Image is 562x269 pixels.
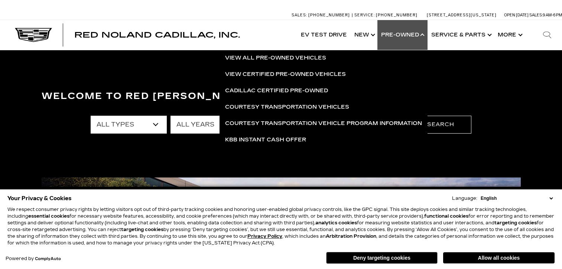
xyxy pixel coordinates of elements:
[308,13,350,17] span: [PHONE_NUMBER]
[410,116,471,134] button: Search
[74,31,240,39] span: Red Noland Cadillac, Inc.
[74,31,240,39] a: Red Noland Cadillac, Inc.
[220,50,428,66] a: View All Pre-Owned Vehicles
[170,116,247,134] select: Filter by year
[427,13,497,17] a: [STREET_ADDRESS][US_STATE]
[220,99,428,115] a: Courtesy Transportation Vehicles
[443,252,555,263] button: Allow all cookies
[529,13,543,17] span: Sales:
[377,20,428,50] a: Pre-Owned
[91,116,167,134] select: Filter by type
[504,13,529,17] span: Open [DATE]
[292,13,307,17] span: Sales:
[220,66,428,83] a: View Certified Pre-Owned Vehicles
[292,13,352,17] a: Sales: [PHONE_NUMBER]
[28,214,69,219] strong: essential cookies
[315,220,357,225] strong: analytics cookies
[452,196,477,201] div: Language:
[428,20,494,50] a: Service & Parts
[352,13,419,17] a: Service: [PHONE_NUMBER]
[247,234,282,239] a: Privacy Policy
[424,214,468,219] strong: functional cookies
[6,256,61,261] div: Powered by
[7,193,72,204] span: Your Privacy & Cookies
[354,13,375,17] span: Service:
[494,220,537,225] strong: targeting cookies
[479,195,555,202] select: Language Select
[121,227,163,232] strong: targeting cookies
[42,89,521,104] h3: Welcome to Red [PERSON_NAME] Cadillac, Inc.
[7,206,555,246] p: We respect consumer privacy rights by letting visitors opt out of third-party tracking cookies an...
[297,20,351,50] a: EV Test Drive
[220,132,428,148] a: KBB Instant Cash Offer
[376,13,418,17] span: [PHONE_NUMBER]
[326,252,438,264] button: Deny targeting cookies
[220,115,428,132] a: Courtesy Transportation Vehicle Program Information
[326,234,376,239] strong: Arbitration Provision
[543,13,562,17] span: 9 AM-6 PM
[494,20,525,50] button: More
[15,28,52,42] img: Cadillac Dark Logo with Cadillac White Text
[35,257,61,261] a: ComplyAuto
[220,83,428,99] a: Cadillac Certified Pre-Owned
[351,20,377,50] a: New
